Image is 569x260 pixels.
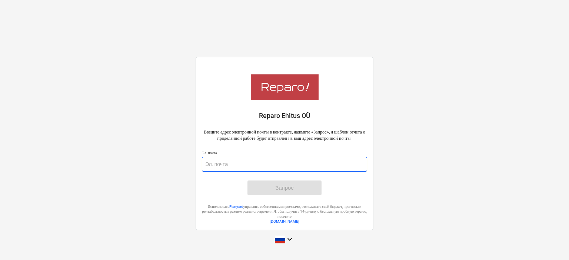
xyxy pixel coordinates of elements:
[285,235,294,244] i: keyboard_arrow_down
[229,205,243,209] a: Planyard
[202,129,367,142] p: Введите адрес электронной почты в контракте, нажмите «Запрос», и шаблон отчета о проделанной рабо...
[270,219,299,223] a: [DOMAIN_NAME]
[202,204,367,219] p: Использовать управлять собственными проектами, отслеживать свой бюджет, прогнозы и рентабельность...
[202,111,367,120] p: Reparo Ehitus OÜ
[202,157,367,172] input: Эл. почта
[202,151,367,157] p: Эл. почта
